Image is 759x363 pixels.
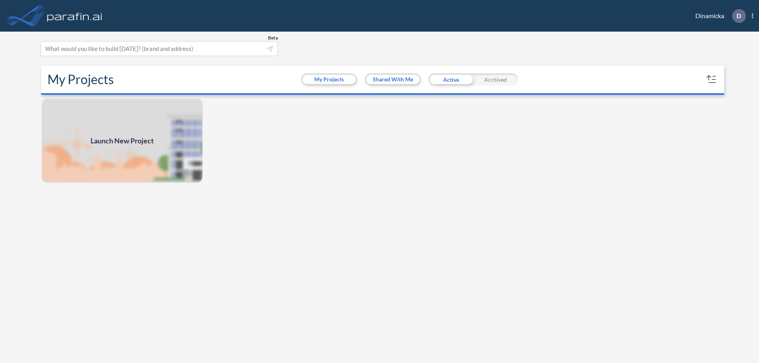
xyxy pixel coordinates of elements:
[429,73,473,85] div: Active
[41,98,203,183] img: add
[473,73,518,85] div: Archived
[41,98,203,183] a: Launch New Project
[705,73,718,86] button: sort
[268,35,278,41] span: Beta
[47,72,114,87] h2: My Projects
[302,75,356,84] button: My Projects
[736,12,741,19] p: D
[366,75,419,84] button: Shared With Me
[91,135,154,146] span: Launch New Project
[45,8,104,24] img: logo
[683,9,753,23] div: Dinamicka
